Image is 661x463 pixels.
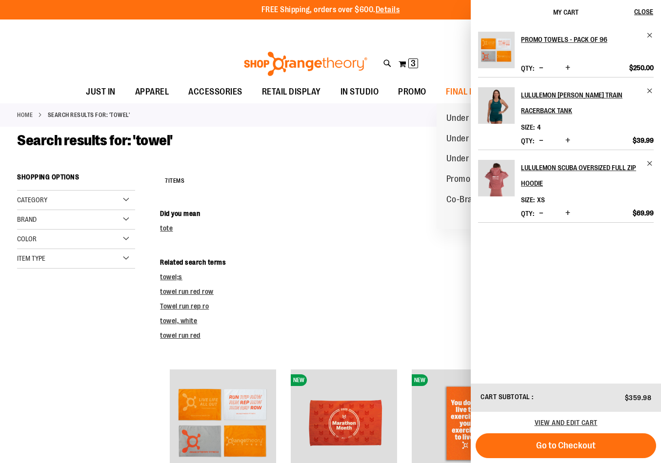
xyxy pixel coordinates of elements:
label: Qty [521,64,534,72]
a: Towel run rep ro [160,302,209,310]
span: ACCESSORIES [188,81,242,103]
span: PROMO [398,81,426,103]
a: lululemon Scuba Oversized Full Zip Hoodie [478,160,515,203]
span: 7 [165,177,168,184]
dt: Size [521,196,535,204]
span: NEW [291,374,307,386]
a: Remove item [646,87,654,95]
span: APPAREL [135,81,169,103]
span: $250.00 [629,63,654,72]
span: Under $50 [446,154,486,166]
span: Go to Checkout [536,440,596,451]
span: Under $20 [446,134,486,146]
a: lululemon [PERSON_NAME] Train Racerback Tank [521,87,654,118]
span: NEW [412,374,428,386]
button: Decrease product quantity [537,209,546,218]
li: Product [478,77,654,150]
span: $39.99 [633,136,654,145]
span: 3 [411,58,416,68]
span: FINAL PUSH SALE [446,81,512,103]
span: JUST IN [86,81,116,103]
a: towel run red row [160,288,214,295]
a: lululemon Wunder Train Racerback Tank [478,87,515,130]
a: tote [160,224,173,232]
li: Product [478,32,654,77]
a: Remove item [646,32,654,39]
strong: Search results for: 'towel' [48,111,130,119]
a: Remove item [646,160,654,167]
button: Go to Checkout [476,433,656,458]
a: towel run red [160,331,200,339]
dt: Did you mean [160,209,644,218]
h2: lululemon [PERSON_NAME] Train Racerback Tank [521,87,641,118]
span: Co-Brands [446,194,486,207]
span: RETAIL DISPLAY [262,81,321,103]
span: My Cart [553,8,579,16]
a: Home [17,111,33,119]
img: lululemon Wunder Train Racerback Tank [478,87,515,124]
a: View and edit cart [535,419,598,426]
li: Product [478,150,654,223]
a: Details [376,5,400,14]
span: $69.99 [633,209,654,217]
label: Qty [521,137,534,145]
a: Promo Towels - Pack of 96 [478,32,515,75]
span: $359.98 [625,394,652,402]
span: Brand [17,215,37,223]
a: Promo Towels - Pack of 96 [521,32,654,47]
button: Increase product quantity [563,63,573,73]
span: Color [17,235,37,243]
span: Search results for: 'towel' [17,132,173,149]
img: lululemon Scuba Oversized Full Zip Hoodie [478,160,515,196]
span: Category [17,196,47,204]
img: Shop Orangetheory [242,52,369,76]
span: Close [634,8,653,16]
button: Decrease product quantity [537,136,546,146]
img: Promo Towels - Pack of 96 [478,32,515,68]
a: lululemon Scuba Oversized Full Zip Hoodie [521,160,654,191]
strong: Shopping Options [17,169,135,191]
span: 4 [537,123,541,131]
h2: Items [165,174,184,189]
dt: Size [521,123,535,131]
button: Increase product quantity [563,136,573,146]
a: towel, white [160,317,197,325]
h2: Promo Towels - Pack of 96 [521,32,641,47]
dt: Related search terms [160,257,644,267]
span: Item Type [17,254,45,262]
label: Qty [521,210,534,217]
button: Decrease product quantity [537,63,546,73]
button: Increase product quantity [563,209,573,218]
span: IN STUDIO [341,81,379,103]
span: XS [537,196,545,204]
span: Under $10 [446,113,484,125]
h2: lululemon Scuba Oversized Full Zip Hoodie [521,160,641,191]
a: towel;s [160,273,182,281]
span: Cart Subtotal [481,393,530,401]
p: FREE Shipping, orders over $600. [261,4,400,16]
span: Promo [446,174,471,186]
